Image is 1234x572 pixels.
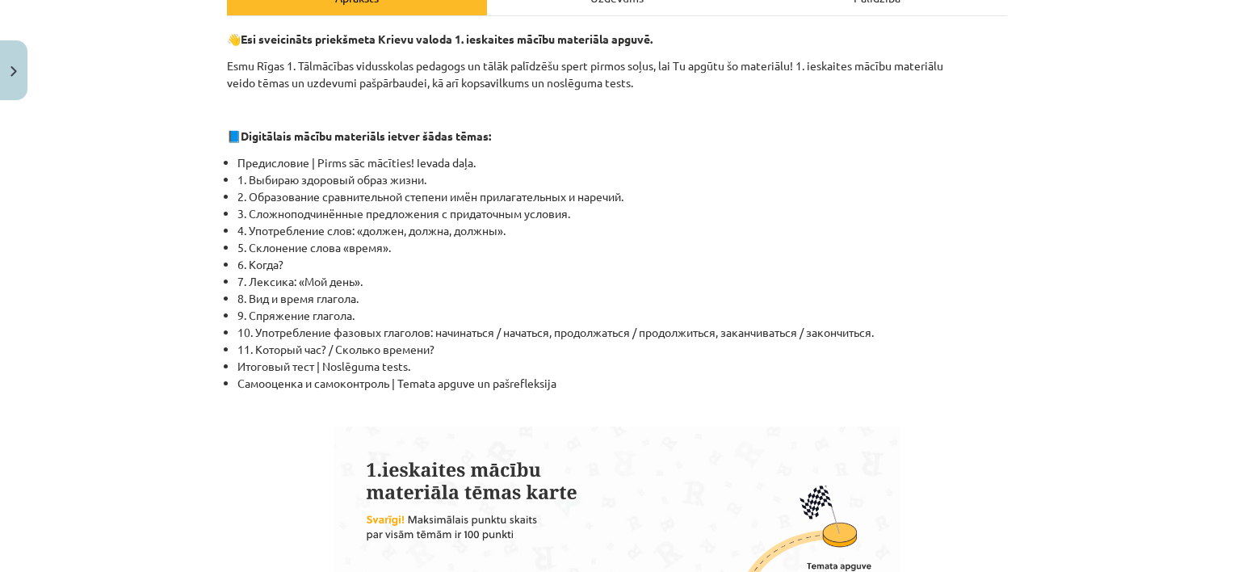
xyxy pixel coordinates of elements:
[241,32,653,46] strong: Esi sveicināts priekšmeta Krievu valoda 1. ieskaites mācību materiāla apguvē.
[227,57,1007,91] p: Esmu Rīgas 1. Tālmācības vidusskolas pedagogs un tālāk palīdzēšu spert pirmos soļus, lai Tu apgūt...
[237,324,1007,341] li: 10. Употребление фазовых глаголов: начинаться / начаться, продолжаться / продолжиться, заканчиват...
[237,256,1007,273] li: 6. Когда?
[241,128,491,143] strong: Digitālais mācību materiāls ietver šādas tēmas:
[227,128,1007,145] p: 📘
[237,358,1007,375] li: Итоговый тест | Noslēguma tests.
[237,239,1007,256] li: 5. Склонение слова «время».
[237,273,1007,290] li: 7. Лексика: «Мой день».
[237,307,1007,324] li: 9. Спряжение глагола.
[237,341,1007,358] li: 11. Который час? / Сколько времени?
[237,375,1007,392] li: Самооценка и самоконтроль | Temata apguve un pašrefleksija
[237,222,1007,239] li: 4. Употребление слов: «должен, должна, должны».
[237,205,1007,222] li: 3. Сложноподчинённые предложения с придаточным условия.
[227,31,1007,48] p: 👋
[237,154,1007,171] li: Предисловие | Pirms sāc mācīties! Ievada daļa.
[237,290,1007,307] li: 8. Вид и время глагола.
[10,66,17,77] img: icon-close-lesson-0947bae3869378f0d4975bcd49f059093ad1ed9edebbc8119c70593378902aed.svg
[237,171,1007,188] li: 1. Выбираю здоровый образ жизни.
[237,188,1007,205] li: 2. Образование сравнительной степени имён прилагательных и наречий.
